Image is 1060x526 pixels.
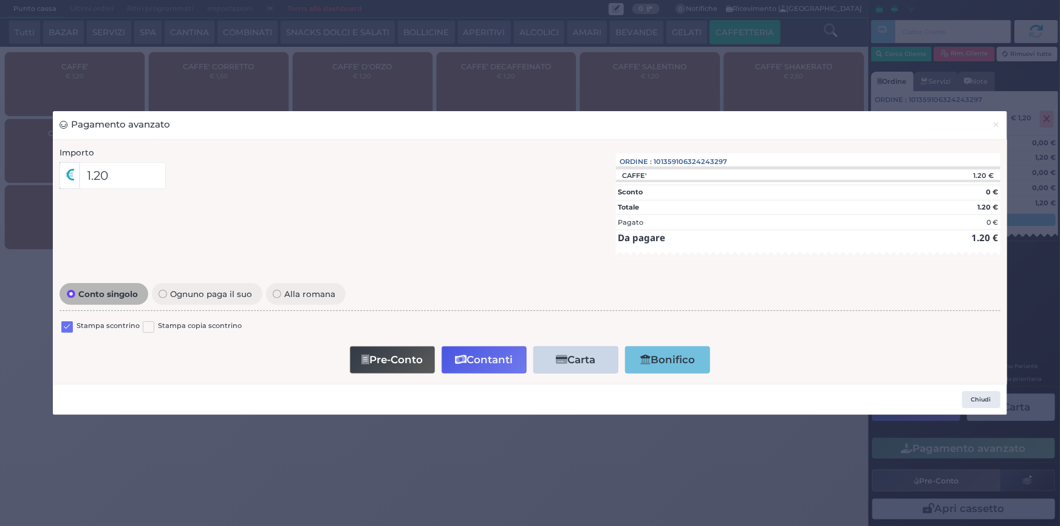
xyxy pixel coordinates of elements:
strong: 1.20 € [977,203,998,211]
label: Stampa copia scontrino [158,321,242,332]
button: Chiudi [962,391,1000,408]
button: Bonifico [625,346,710,374]
button: Pre-Conto [350,346,435,374]
span: Ordine : [620,157,652,167]
input: Es. 30.99 [80,162,166,189]
span: × [993,118,1000,131]
button: Carta [533,346,618,374]
div: CAFFE' [616,171,653,180]
strong: Totale [618,203,639,211]
div: Pagato [618,217,643,228]
label: Stampa scontrino [77,321,140,332]
h3: Pagamento avanzato [60,118,170,132]
div: 1.20 € [904,171,1000,180]
span: 101359106324243297 [654,157,728,167]
span: Conto singolo [75,290,142,298]
span: Ognuno paga il suo [167,290,256,298]
button: Chiudi [985,111,1007,138]
strong: 1.20 € [971,231,998,244]
button: Contanti [442,346,527,374]
div: 0 € [986,217,998,228]
strong: Sconto [618,188,643,196]
strong: 0 € [986,188,998,196]
span: Alla romana [281,290,339,298]
strong: Da pagare [618,231,665,244]
label: Importo [60,146,94,159]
